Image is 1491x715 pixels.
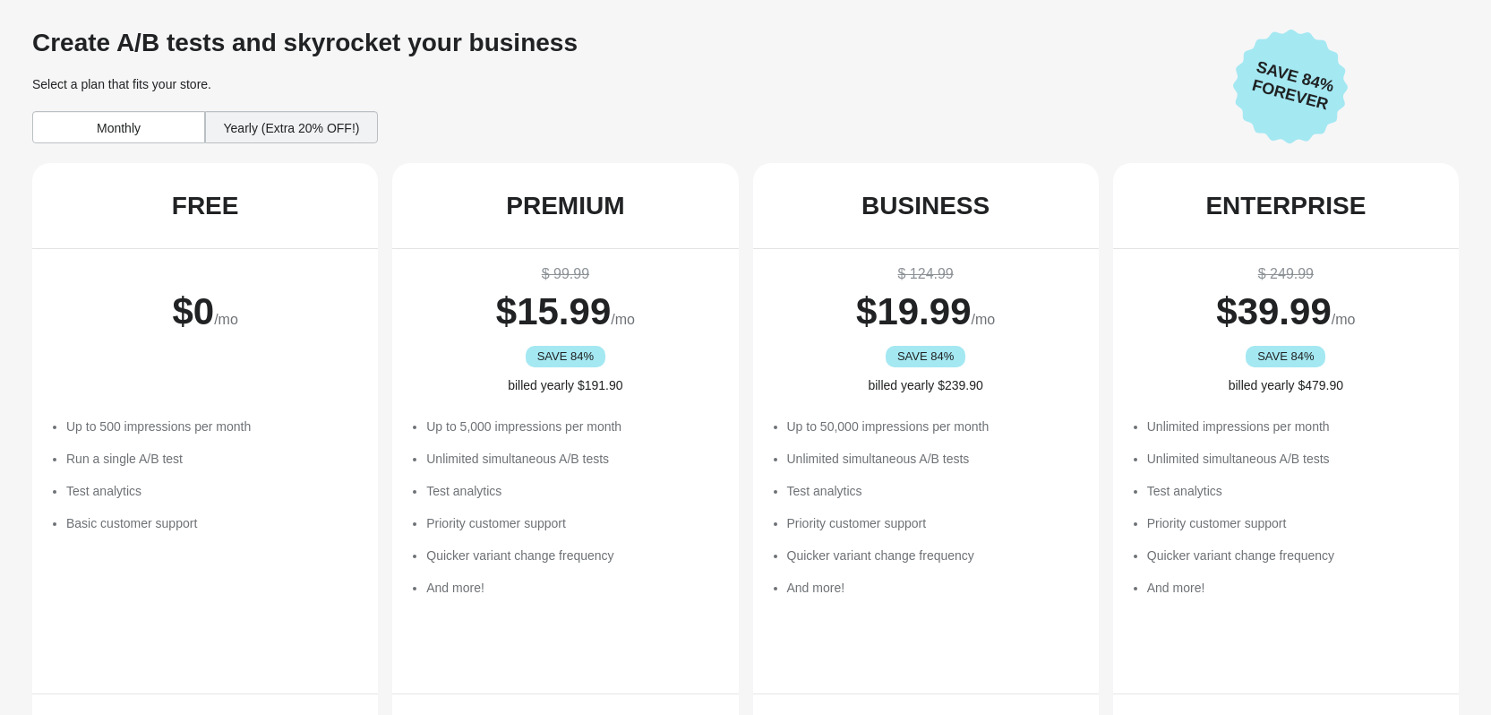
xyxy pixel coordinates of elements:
[787,418,1081,435] li: Up to 50,000 impressions per month
[1147,418,1441,435] li: Unlimited impressions per month
[1147,450,1441,468] li: Unlimited simultaneous A/B tests
[1147,482,1441,500] li: Test analytics
[172,290,214,332] span: $ 0
[205,111,378,143] div: Yearly (Extra 20% OFF!)
[32,75,1219,93] div: Select a plan that fits your store.
[787,579,1081,597] li: And more!
[66,482,360,500] li: Test analytics
[1147,579,1441,597] li: And more!
[66,450,360,468] li: Run a single A/B test
[611,312,635,327] span: /mo
[787,547,1081,564] li: Quicker variant change frequency
[1131,263,1441,285] div: $ 249.99
[410,263,720,285] div: $ 99.99
[886,346,965,367] div: SAVE 84%
[496,290,611,332] span: $ 15.99
[1332,312,1356,327] span: /mo
[787,450,1081,468] li: Unlimited simultaneous A/B tests
[410,376,720,394] div: billed yearly $191.90
[1147,514,1441,532] li: Priority customer support
[1131,376,1441,394] div: billed yearly $479.90
[861,192,990,220] div: BUSINESS
[172,192,239,220] div: FREE
[1246,346,1325,367] div: SAVE 84%
[771,376,1081,394] div: billed yearly $239.90
[426,514,720,532] li: Priority customer support
[426,547,720,564] li: Quicker variant change frequency
[1147,547,1441,564] li: Quicker variant change frequency
[1205,192,1366,220] div: ENTERPRISE
[856,290,971,332] span: $ 19.99
[32,29,1219,57] div: Create A/B tests and skyrocket your business
[1233,29,1348,144] img: Save 84% Forever
[506,192,624,220] div: PREMIUM
[771,263,1081,285] div: $ 124.99
[32,111,205,143] div: Monthly
[972,312,996,327] span: /mo
[426,482,720,500] li: Test analytics
[787,514,1081,532] li: Priority customer support
[66,418,360,435] li: Up to 500 impressions per month
[426,579,720,597] li: And more!
[787,482,1081,500] li: Test analytics
[426,450,720,468] li: Unlimited simultaneous A/B tests
[1238,55,1347,117] span: Save 84% Forever
[1216,290,1331,332] span: $ 39.99
[66,514,360,532] li: Basic customer support
[526,346,605,367] div: SAVE 84%
[426,418,720,435] li: Up to 5,000 impressions per month
[214,312,238,327] span: /mo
